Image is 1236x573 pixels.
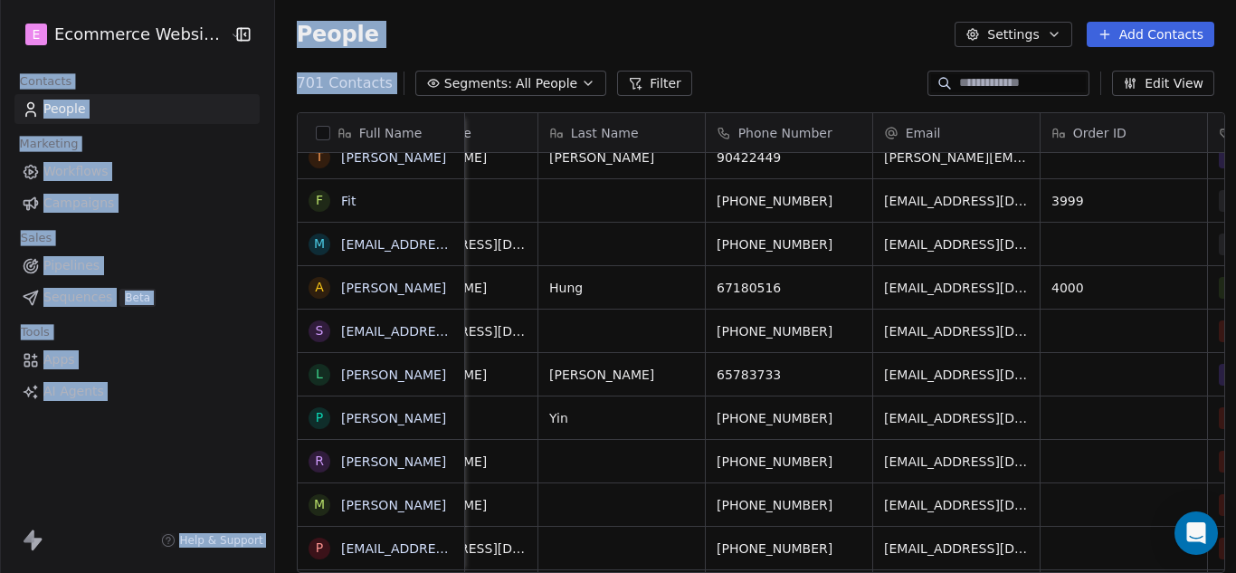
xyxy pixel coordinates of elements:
span: [PHONE_NUMBER] [717,322,832,340]
span: Contacts [12,68,80,95]
span: [PERSON_NAME] [382,279,487,297]
a: [PERSON_NAME] [341,454,446,469]
span: All People [516,74,577,93]
span: [EMAIL_ADDRESS][DOMAIN_NAME] [884,279,1029,297]
a: [PERSON_NAME] [341,498,446,512]
span: [EMAIL_ADDRESS][DOMAIN_NAME] [884,322,1029,340]
a: Help & Support [161,533,262,548]
div: Last Name [538,113,705,152]
span: Order ID [1073,124,1127,142]
span: [PERSON_NAME] [549,366,654,384]
span: [EMAIL_ADDRESS][DOMAIN_NAME] [884,235,1029,253]
span: [EMAIL_ADDRESS][DOMAIN_NAME] [884,192,1029,210]
span: [EMAIL_ADDRESS][DOMAIN_NAME] [884,409,1029,427]
span: Full Name [359,124,423,142]
a: Fit [341,194,356,208]
span: [EMAIL_ADDRESS][DOMAIN_NAME] [884,366,1029,384]
div: p [315,539,322,558]
span: Apps [43,350,75,369]
a: AI Agents [14,377,260,406]
div: F [316,191,323,210]
div: M [314,495,325,514]
span: Phone Number [738,124,832,142]
span: Email [906,124,941,142]
div: m [314,234,325,253]
div: Open Intercom Messenger [1174,511,1218,555]
a: Pipelines [14,251,260,281]
a: Workflows [14,157,260,186]
a: [EMAIL_ADDRESS][DOMAIN_NAME] [341,541,563,556]
span: Beta [119,289,156,307]
span: Workflows [43,162,109,181]
span: Last Name [571,124,639,142]
span: [EMAIL_ADDRESS][DOMAIN_NAME] [382,540,527,558]
span: Pipelines [43,256,100,275]
span: Sequences [43,288,112,307]
span: [EMAIL_ADDRESS][DOMAIN_NAME] [382,322,527,340]
span: Yin [549,409,568,427]
div: A [315,278,324,297]
span: Marketing [12,130,86,158]
span: [PERSON_NAME] [382,496,487,514]
span: People [297,21,379,48]
span: [PERSON_NAME][EMAIL_ADDRESS][PERSON_NAME][DOMAIN_NAME] [884,148,1029,167]
a: [PERSON_NAME] [341,150,446,165]
button: Filter [617,71,692,96]
a: People [14,94,260,124]
button: Settings [955,22,1071,47]
div: Phone Number [706,113,872,152]
span: E [33,25,41,43]
a: SequencesBeta [14,282,260,312]
div: Full Name [298,113,464,152]
span: Tools [13,319,57,346]
span: Segments: [444,74,512,93]
span: [EMAIL_ADDRESS][DOMAIN_NAME] [884,540,1029,558]
div: Email [873,113,1040,152]
span: [PHONE_NUMBER] [717,235,832,253]
span: People [43,100,86,119]
span: [PHONE_NUMBER] [717,192,832,210]
span: [PERSON_NAME] [382,366,487,384]
a: Apps [14,345,260,375]
a: [PERSON_NAME] [341,281,446,295]
span: [PERSON_NAME] [382,453,487,471]
span: Hung [549,279,583,297]
button: Edit View [1112,71,1214,96]
a: [PERSON_NAME] [341,368,446,382]
span: [PHONE_NUMBER] [717,409,832,427]
span: [PHONE_NUMBER] [717,453,832,471]
a: Campaigns [14,188,260,218]
span: [EMAIL_ADDRESS][DOMAIN_NAME] [382,235,527,253]
span: [EMAIL_ADDRESS][DOMAIN_NAME] [884,496,1029,514]
span: Sales [13,224,60,252]
span: 65783733 [717,366,781,384]
span: [PHONE_NUMBER] [717,496,832,514]
div: Order ID [1041,113,1207,152]
div: s [315,321,323,340]
span: 67180516 [717,279,781,297]
div: R [315,452,324,471]
div: T [315,148,323,167]
span: Ecommerce Website Builder [54,23,225,46]
span: [PERSON_NAME] [382,148,487,167]
span: AI Agents [43,382,104,401]
span: 90422449 [717,148,781,167]
span: 4000 [1051,279,1084,297]
span: 701 Contacts [297,72,393,94]
span: 3999 [1051,192,1084,210]
button: Add Contacts [1087,22,1214,47]
a: [EMAIL_ADDRESS][DOMAIN_NAME] [341,237,563,252]
div: L [316,365,323,384]
span: [PHONE_NUMBER] [717,540,832,558]
span: Help & Support [179,533,262,548]
div: P [315,408,322,427]
a: [PERSON_NAME] [341,411,446,425]
button: EEcommerce Website Builder [22,19,217,50]
span: [PERSON_NAME] [549,148,654,167]
span: [EMAIL_ADDRESS][DOMAIN_NAME] [884,453,1029,471]
span: Campaigns [43,194,114,213]
a: [EMAIL_ADDRESS][DOMAIN_NAME] [341,324,563,339]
